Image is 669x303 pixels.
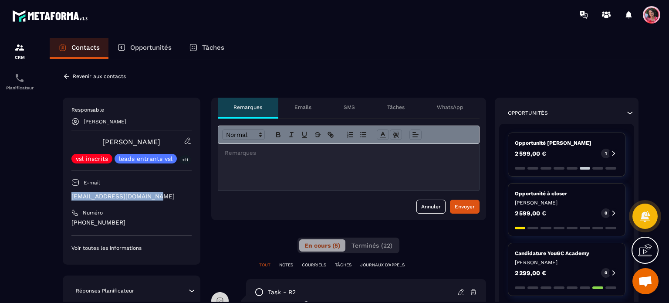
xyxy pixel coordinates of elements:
[2,85,37,90] p: Planificateur
[515,150,546,157] p: 2 599,00 €
[632,268,659,294] div: Ouvrir le chat
[294,104,311,111] p: Emails
[76,156,108,162] p: vsl inscrits
[268,288,296,296] p: task - R2
[346,239,398,252] button: Terminés (22)
[108,38,180,59] a: Opportunités
[515,140,619,146] p: Opportunité [PERSON_NAME]
[515,270,546,276] p: 2 299,00 €
[351,242,392,249] span: Terminés (22)
[71,245,192,252] p: Voir toutes les informations
[14,42,25,53] img: formation
[84,119,126,125] p: [PERSON_NAME]
[71,106,192,113] p: Responsable
[515,199,619,206] p: [PERSON_NAME]
[2,66,37,97] a: schedulerschedulerPlanificateur
[416,200,446,214] button: Annuler
[233,104,262,111] p: Remarques
[515,250,619,257] p: Candidature YouGC Academy
[515,210,546,216] p: 2 599,00 €
[76,287,134,294] p: Réponses Planificateur
[119,156,172,162] p: leads entrants vsl
[71,44,100,51] p: Contacts
[605,150,607,157] p: 1
[279,262,293,268] p: NOTES
[605,270,607,276] p: 0
[84,179,100,186] p: E-mail
[508,109,548,116] p: Opportunités
[83,209,103,216] p: Numéro
[130,44,172,51] p: Opportunités
[299,239,345,252] button: En cours (5)
[180,38,233,59] a: Tâches
[437,104,463,111] p: WhatsApp
[259,262,270,268] p: TOUT
[12,8,91,24] img: logo
[179,155,191,164] p: +11
[2,36,37,66] a: formationformationCRM
[202,44,224,51] p: Tâches
[2,55,37,60] p: CRM
[344,104,355,111] p: SMS
[387,104,405,111] p: Tâches
[360,262,405,268] p: JOURNAUX D'APPELS
[302,262,326,268] p: COURRIELS
[102,138,160,146] a: [PERSON_NAME]
[50,38,108,59] a: Contacts
[515,259,619,266] p: [PERSON_NAME]
[335,262,351,268] p: TÂCHES
[73,73,126,79] p: Revenir aux contacts
[455,202,475,211] div: Envoyer
[14,73,25,83] img: scheduler
[450,200,480,214] button: Envoyer
[71,192,192,201] p: [EMAIL_ADDRESS][DOMAIN_NAME]
[304,242,340,249] span: En cours (5)
[605,210,607,216] p: 0
[71,218,192,227] p: [PHONE_NUMBER]
[515,190,619,197] p: Opportunité à closer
